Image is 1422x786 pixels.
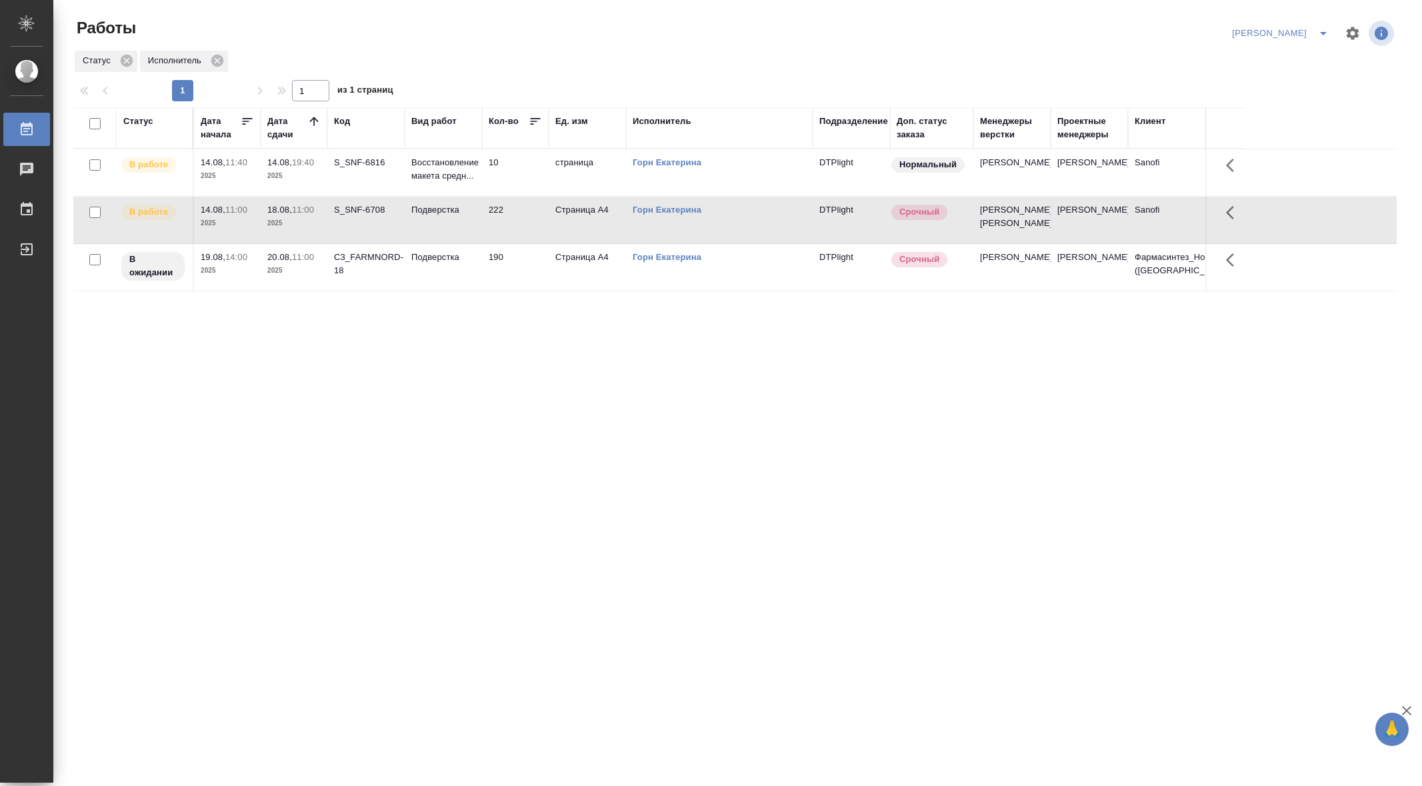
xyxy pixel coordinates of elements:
[201,157,225,167] p: 14.08,
[334,251,398,277] div: C3_FARMNORD-18
[267,252,292,262] p: 20.08,
[1135,203,1199,217] p: Sanofi
[899,158,957,171] p: Нормальный
[148,54,206,67] p: Исполнитель
[73,17,136,39] span: Работы
[1135,156,1199,169] p: Sanofi
[980,251,1044,264] p: [PERSON_NAME]
[334,115,350,128] div: Код
[120,156,186,174] div: Исполнитель выполняет работу
[1057,115,1121,141] div: Проектные менеджеры
[489,115,519,128] div: Кол-во
[411,115,457,128] div: Вид работ
[1218,197,1250,229] button: Здесь прячутся важные кнопки
[1381,715,1403,743] span: 🙏
[1135,251,1199,277] p: Фармасинтез_Норд ([GEOGRAPHIC_DATA])
[225,252,247,262] p: 14:00
[201,264,254,277] p: 2025
[123,115,153,128] div: Статус
[129,158,168,171] p: В работе
[633,252,701,262] a: Горн Екатерина
[120,251,186,282] div: Исполнитель назначен, приступать к работе пока рано
[411,203,475,217] p: Подверстка
[980,203,1044,230] p: [PERSON_NAME], [PERSON_NAME]
[555,115,588,128] div: Ед. изм
[980,156,1044,169] p: [PERSON_NAME]
[899,253,939,266] p: Срочный
[813,244,890,291] td: DTPlight
[129,253,177,279] p: В ожидании
[411,156,475,183] p: Восстановление макета средн...
[1369,21,1397,46] span: Посмотреть информацию
[334,203,398,217] div: S_SNF-6708
[1135,115,1165,128] div: Клиент
[633,205,701,215] a: Горн Екатерина
[337,82,393,101] span: из 1 страниц
[267,264,321,277] p: 2025
[83,54,115,67] p: Статус
[980,115,1044,141] div: Менеджеры верстки
[1337,17,1369,49] span: Настроить таблицу
[482,244,549,291] td: 190
[292,157,314,167] p: 19:40
[201,217,254,230] p: 2025
[120,203,186,221] div: Исполнитель выполняет работу
[897,115,967,141] div: Доп. статус заказа
[201,169,254,183] p: 2025
[267,169,321,183] p: 2025
[267,115,307,141] div: Дата сдачи
[75,51,137,72] div: Статус
[1218,244,1250,276] button: Здесь прячутся важные кнопки
[899,205,939,219] p: Срочный
[267,157,292,167] p: 14.08,
[201,252,225,262] p: 19.08,
[267,205,292,215] p: 18.08,
[1218,149,1250,181] button: Здесь прячутся важные кнопки
[267,217,321,230] p: 2025
[813,197,890,243] td: DTPlight
[292,252,314,262] p: 11:00
[633,157,701,167] a: Горн Екатерина
[201,205,225,215] p: 14.08,
[411,251,475,264] p: Подверстка
[225,157,247,167] p: 11:40
[549,197,626,243] td: Страница А4
[819,115,888,128] div: Подразделение
[140,51,228,72] div: Исполнитель
[633,115,691,128] div: Исполнитель
[482,149,549,196] td: 10
[201,115,241,141] div: Дата начала
[482,197,549,243] td: 222
[1051,244,1128,291] td: [PERSON_NAME]
[549,244,626,291] td: Страница А4
[225,205,247,215] p: 11:00
[813,149,890,196] td: DTPlight
[1375,713,1409,746] button: 🙏
[334,156,398,169] div: S_SNF-6816
[292,205,314,215] p: 11:00
[1229,23,1337,44] div: split button
[129,205,168,219] p: В работе
[1051,197,1128,243] td: [PERSON_NAME]
[549,149,626,196] td: страница
[1051,149,1128,196] td: [PERSON_NAME]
